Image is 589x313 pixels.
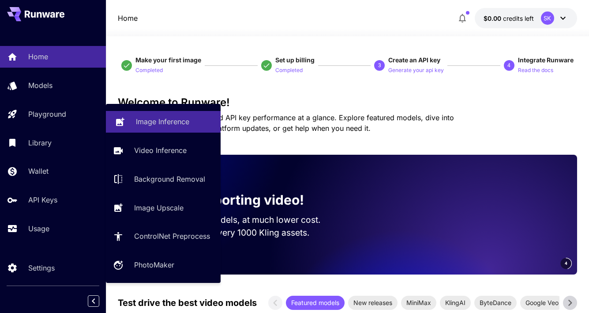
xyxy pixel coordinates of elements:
[134,202,184,213] p: Image Upscale
[118,13,138,23] p: Home
[503,15,534,22] span: credits left
[118,96,577,109] h3: Welcome to Runware!
[134,145,187,156] p: Video Inference
[28,51,48,62] p: Home
[135,56,201,64] span: Make your first image
[134,174,205,184] p: Background Removal
[378,61,381,69] p: 3
[507,61,510,69] p: 4
[348,298,398,307] span: New releases
[28,109,66,119] p: Playground
[132,214,333,226] p: Run the best video models, at much lower cost.
[520,298,564,307] span: Google Veo
[157,190,304,210] p: Now supporting video!
[484,14,534,23] div: $0.00
[134,260,174,270] p: PhotoMaker
[401,298,436,307] span: MiniMax
[518,66,553,75] p: Read the docs
[134,231,210,241] p: ControlNet Preprocess
[106,168,221,190] a: Background Removal
[28,137,52,148] p: Library
[136,116,189,127] p: Image Inference
[118,296,257,309] p: Test drive the best video models
[518,56,574,64] span: Integrate Runware
[28,223,49,234] p: Usage
[94,293,106,309] div: Collapse sidebar
[88,295,99,307] button: Collapse sidebar
[275,66,303,75] p: Completed
[106,197,221,218] a: Image Upscale
[106,225,221,247] a: ControlNet Preprocess
[28,263,55,273] p: Settings
[388,66,444,75] p: Generate your api key
[118,113,454,133] span: Check out your usage stats and API key performance at a glance. Explore featured models, dive int...
[106,254,221,276] a: PhotoMaker
[132,226,333,239] p: Save up to $500 for every 1000 Kling assets.
[135,66,163,75] p: Completed
[475,8,577,28] button: $0.00
[118,13,138,23] nav: breadcrumb
[541,11,554,25] div: SK
[275,56,315,64] span: Set up billing
[286,298,345,307] span: Featured models
[474,298,517,307] span: ByteDance
[28,80,53,91] p: Models
[28,195,57,205] p: API Keys
[484,15,503,22] span: $0.00
[106,140,221,161] a: Video Inference
[565,260,567,267] span: 4
[28,166,49,176] p: Wallet
[388,56,440,64] span: Create an API key
[440,298,471,307] span: KlingAI
[106,111,221,133] a: Image Inference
